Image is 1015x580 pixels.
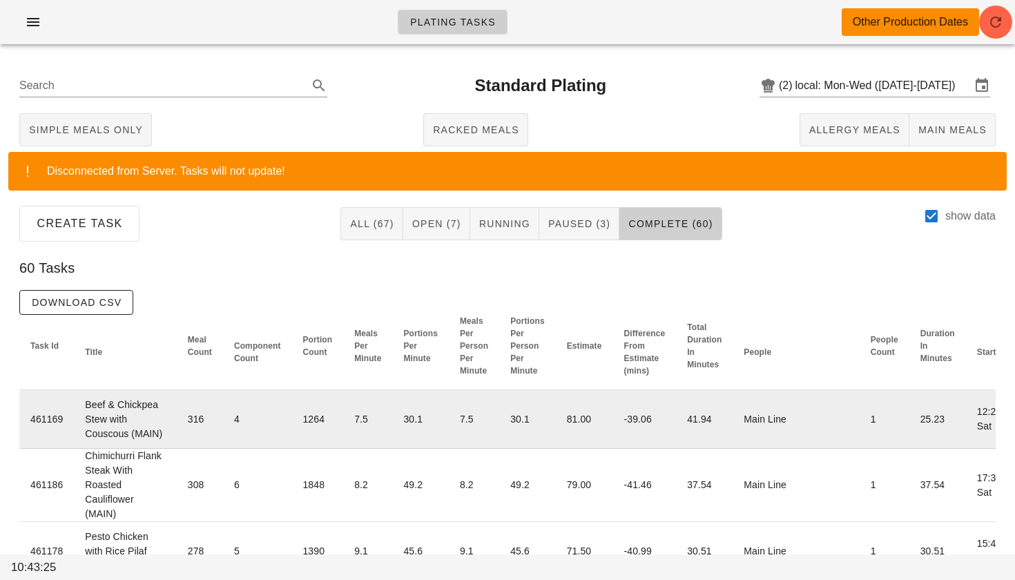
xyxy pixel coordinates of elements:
[499,315,555,390] th: Portions Per Person Per Minute: Not sorted. Activate to sort ascending.
[412,218,461,229] span: Open (7)
[392,390,448,449] td: 30.1
[556,449,613,522] td: 79.00
[343,449,392,522] td: 8.2
[460,316,488,376] span: Meals Per Person Per Minute
[920,329,955,363] span: Duration In Minutes
[945,209,996,223] label: show data
[291,449,343,522] td: 1848
[302,335,332,357] span: Portion Count
[19,390,74,449] td: 461169
[30,341,59,351] span: Task Id
[392,315,448,390] th: Portions Per Minute: Not sorted. Activate to sort ascending.
[499,449,555,522] td: 49.2
[432,124,519,135] span: Racked Meals
[177,449,223,522] td: 308
[28,124,143,135] span: Simple Meals Only
[556,315,613,390] th: Estimate: Not sorted. Activate to sort ascending.
[392,449,448,522] td: 49.2
[398,10,507,35] a: Plating Tasks
[613,449,677,522] td: -41.46
[918,124,987,135] span: Main Meals
[687,322,722,369] span: Total Duration In Minutes
[676,315,733,390] th: Total Duration In Minutes: Not sorted. Activate to sort ascending.
[74,315,176,390] th: Title: Not sorted. Activate to sort ascending.
[628,218,713,229] span: Complete (60)
[449,315,499,390] th: Meals Per Person Per Minute: Not sorted. Activate to sort ascending.
[291,390,343,449] td: 1264
[8,246,1007,290] div: 60 Tasks
[19,449,74,522] td: 461186
[8,556,92,579] div: 10:43:25
[499,390,555,449] td: 30.1
[860,449,909,522] td: 1
[74,449,176,522] td: Chimichurri Flank Steak With Roasted Cauliflower (MAIN)
[809,124,900,135] span: Allergy Meals
[909,449,966,522] td: 37.54
[423,113,528,146] button: Racked Meals
[556,390,613,449] td: 81.00
[733,315,859,390] th: People: Not sorted. Activate to sort ascending.
[449,390,499,449] td: 7.5
[188,335,212,357] span: Meal Count
[539,207,619,240] button: Paused (3)
[909,315,966,390] th: Duration In Minutes: Not sorted. Activate to sort ascending.
[475,73,607,98] h2: Standard Plating
[340,207,403,240] button: All (67)
[470,207,539,240] button: Running
[354,329,381,363] span: Meals Per Minute
[733,449,859,522] td: Main Line
[177,390,223,449] td: 316
[510,316,544,376] span: Portions Per Person Per Minute
[74,390,176,449] td: Beef & Chickpea Stew with Couscous (MAIN)
[613,390,677,449] td: -39.06
[733,390,859,449] td: Main Line
[234,341,281,363] span: Component Count
[31,297,122,308] span: Download CSV
[403,329,437,363] span: Portions Per Minute
[409,17,496,28] span: Plating Tasks
[860,390,909,449] td: 1
[909,113,996,146] button: Main Meals
[47,163,996,180] div: Disconnected from Server. Tasks will not update!
[548,218,610,229] span: Paused (3)
[744,347,771,357] span: People
[177,315,223,390] th: Meal Count: Not sorted. Activate to sort ascending.
[291,315,343,390] th: Portion Count: Not sorted. Activate to sort ascending.
[853,14,968,30] div: Other Production Dates
[977,347,996,357] span: Start
[624,329,666,376] span: Difference From Estimate (mins)
[871,335,898,357] span: People Count
[343,315,392,390] th: Meals Per Minute: Not sorted. Activate to sort ascending.
[779,79,795,93] div: (2)
[19,315,74,390] th: Task Id: Not sorted. Activate to sort ascending.
[19,290,133,315] button: Download CSV
[567,341,602,351] span: Estimate
[478,218,530,229] span: Running
[349,218,394,229] span: All (67)
[343,390,392,449] td: 7.5
[619,207,722,240] button: Complete (60)
[676,390,733,449] td: 41.94
[223,315,292,390] th: Component Count: Not sorted. Activate to sort ascending.
[860,315,909,390] th: People Count: Not sorted. Activate to sort ascending.
[36,217,123,230] span: Create Task
[403,207,470,240] button: Open (7)
[19,206,139,242] button: Create Task
[223,390,292,449] td: 4
[800,113,909,146] button: Allergy Meals
[223,449,292,522] td: 6
[676,449,733,522] td: 37.54
[909,390,966,449] td: 25.23
[85,347,102,357] span: Title
[613,315,677,390] th: Difference From Estimate (mins): Not sorted. Activate to sort ascending.
[19,113,152,146] button: Simple Meals Only
[449,449,499,522] td: 8.2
